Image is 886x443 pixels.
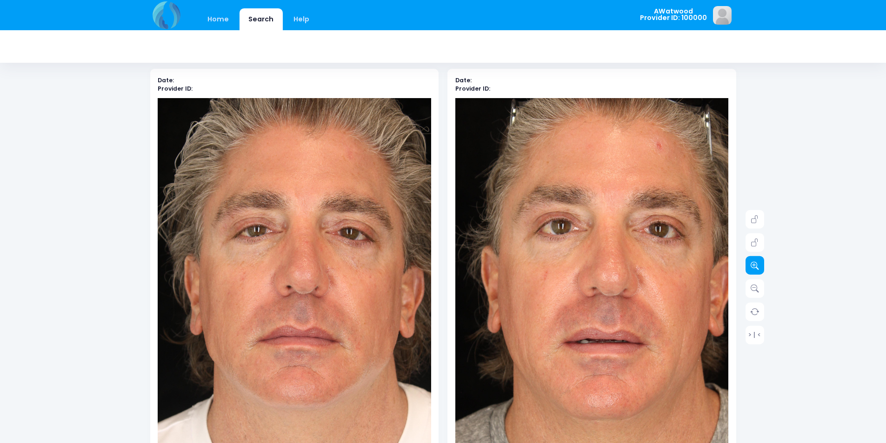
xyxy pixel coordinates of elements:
img: image [713,6,732,25]
b: Provider ID: [455,85,490,93]
a: > | < [746,325,764,344]
b: Date: [455,76,472,84]
span: AWatwood Provider ID: 100000 [640,8,707,21]
b: Date: [158,76,174,84]
a: Help [284,8,318,30]
a: Home [199,8,238,30]
b: Provider ID: [158,85,193,93]
a: Search [240,8,283,30]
